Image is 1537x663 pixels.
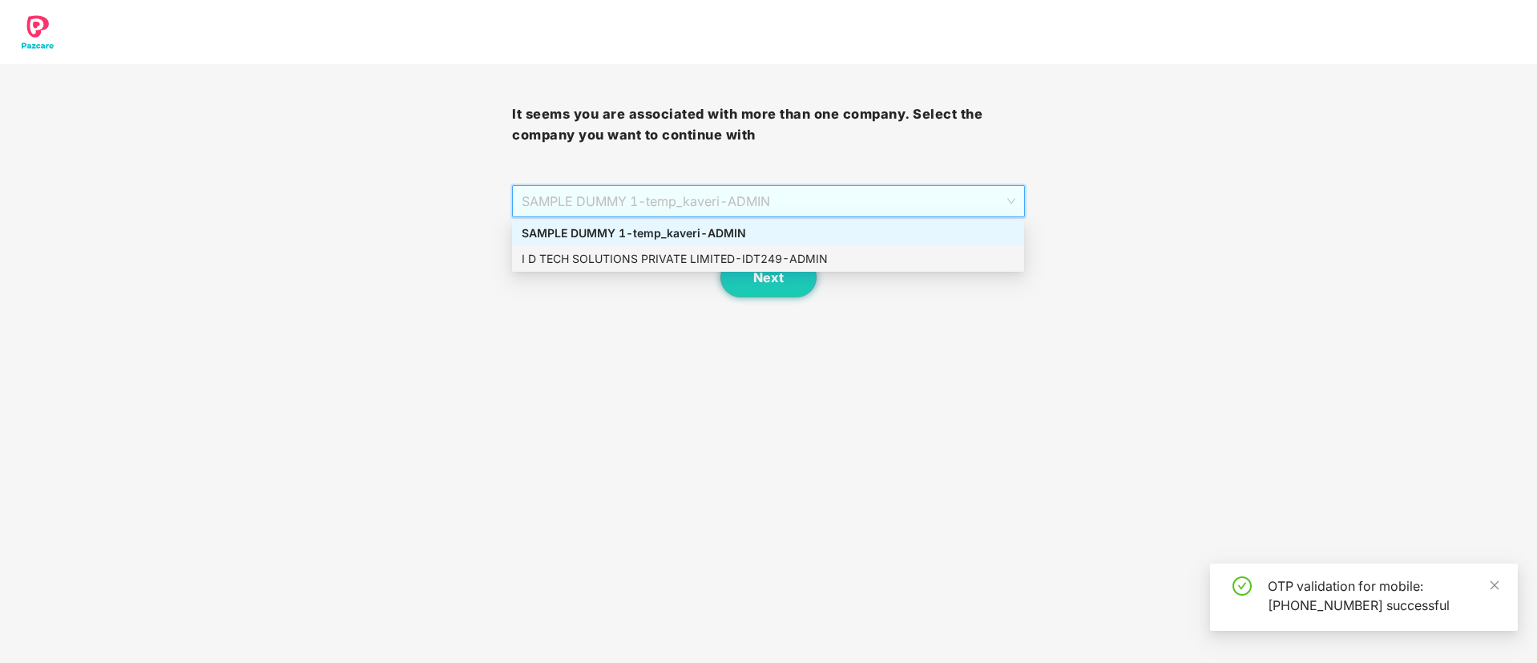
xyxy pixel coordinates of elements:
[753,270,784,285] span: Next
[512,104,1024,145] h3: It seems you are associated with more than one company. Select the company you want to continue with
[522,224,1015,242] div: SAMPLE DUMMY 1 - temp_kaveri - ADMIN
[720,257,817,297] button: Next
[522,250,1015,268] div: I D TECH SOLUTIONS PRIVATE LIMITED - IDT249 - ADMIN
[1232,576,1252,596] span: check-circle
[1489,580,1500,591] span: close
[522,186,1015,216] span: SAMPLE DUMMY 1 - temp_kaveri - ADMIN
[1268,576,1499,615] div: OTP validation for mobile: [PHONE_NUMBER] successful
